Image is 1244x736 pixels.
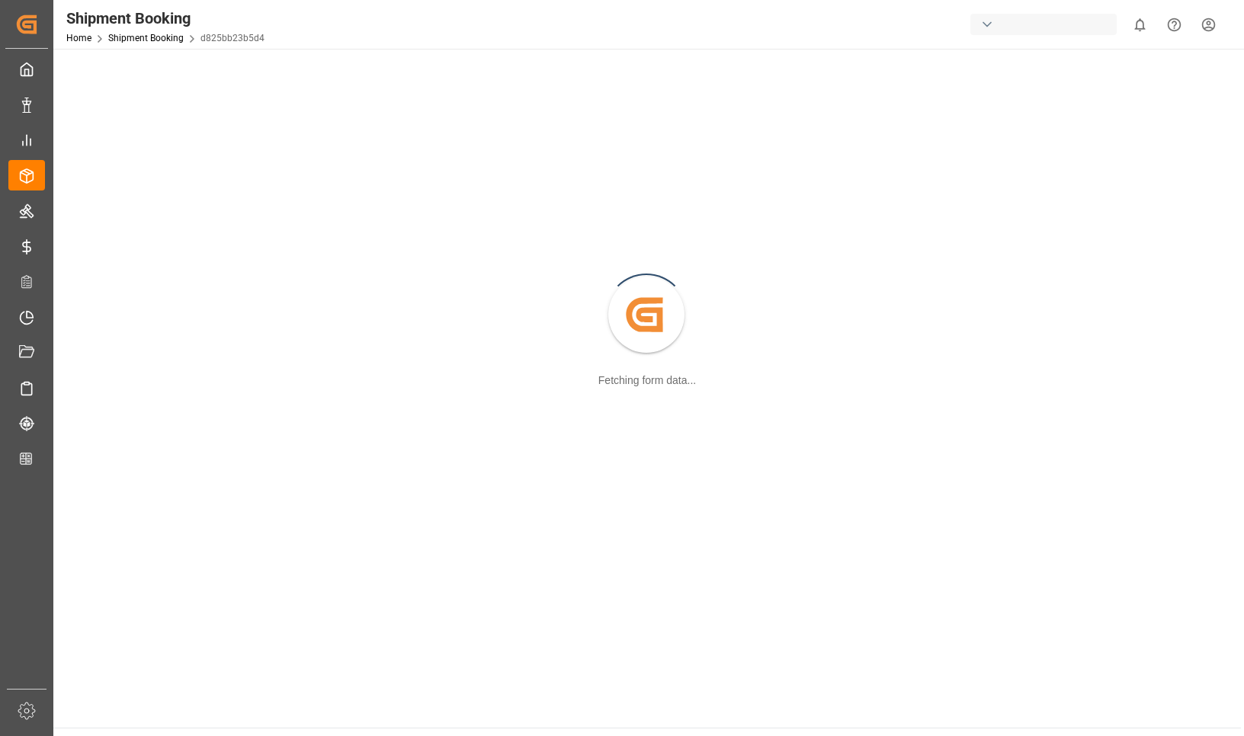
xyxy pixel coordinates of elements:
[108,33,184,43] a: Shipment Booking
[1157,8,1191,42] button: Help Center
[66,7,265,30] div: Shipment Booking
[598,373,696,389] div: Fetching form data...
[66,33,91,43] a: Home
[1123,8,1157,42] button: show 0 new notifications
